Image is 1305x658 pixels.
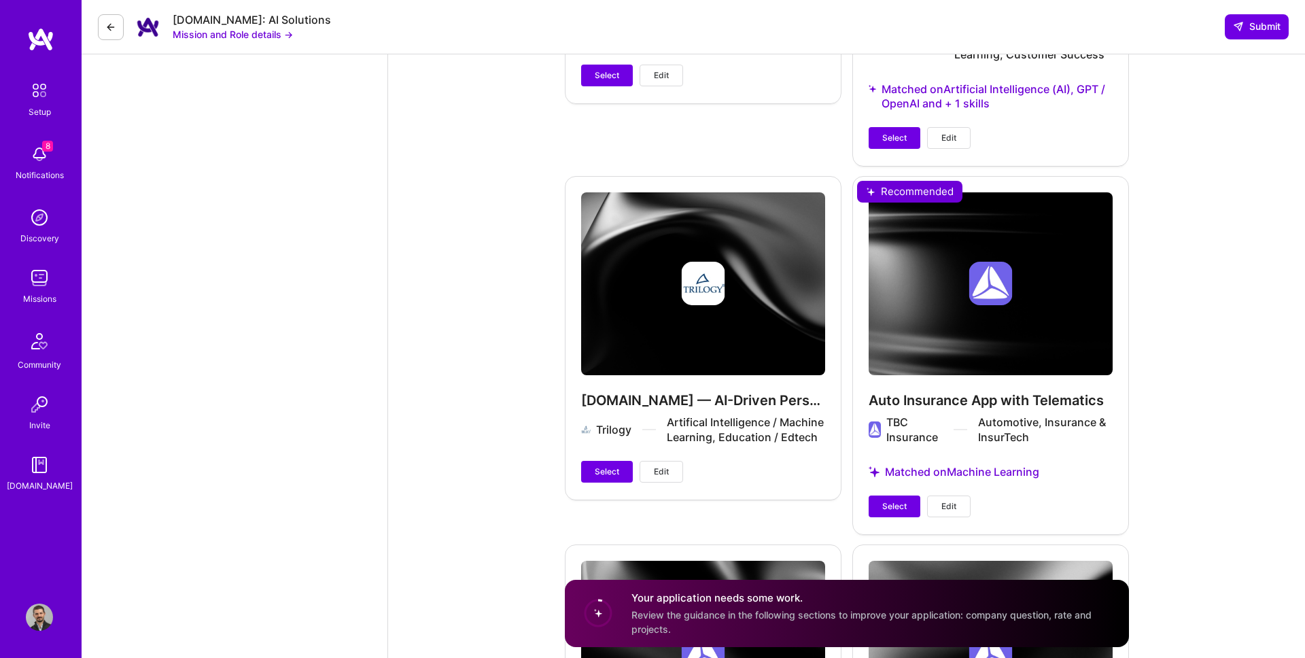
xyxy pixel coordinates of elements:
img: Community [23,325,56,358]
div: [DOMAIN_NAME] [7,479,73,493]
span: Review the guidance in the following sections to improve your application: company question, rate... [631,609,1092,635]
button: Mission and Role details → [173,27,293,41]
img: Company Logo [135,14,162,41]
img: User Avatar [26,604,53,631]
img: teamwork [26,264,53,292]
div: Setup [29,105,51,119]
span: 8 [42,141,53,152]
span: Edit [654,69,669,82]
div: Community [18,358,61,372]
div: Discovery [20,231,59,245]
div: Invite [29,418,50,432]
span: Select [595,466,619,478]
button: Edit [640,461,683,483]
img: logo [27,27,54,52]
div: Notifications [16,168,64,182]
span: Select [882,500,907,513]
span: Select [882,132,907,144]
span: Edit [941,132,956,144]
img: setup [25,76,54,105]
button: Submit [1225,14,1289,39]
button: Edit [640,65,683,86]
div: [DOMAIN_NAME]: AI Solutions [173,13,331,27]
button: Select [869,496,920,517]
i: icon LeftArrowDark [105,22,116,33]
button: Select [869,127,920,149]
button: Edit [927,127,971,149]
a: User Avatar [22,604,56,631]
div: Missions [23,292,56,306]
img: discovery [26,204,53,231]
button: Edit [927,496,971,517]
span: Edit [654,466,669,478]
img: bell [26,141,53,168]
span: Edit [941,500,956,513]
button: Select [581,65,633,86]
span: Select [595,69,619,82]
span: Submit [1233,20,1281,33]
h4: Your application needs some work. [631,591,1113,605]
img: guide book [26,451,53,479]
button: Select [581,461,633,483]
i: icon SendLight [1233,21,1244,32]
img: Invite [26,391,53,418]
